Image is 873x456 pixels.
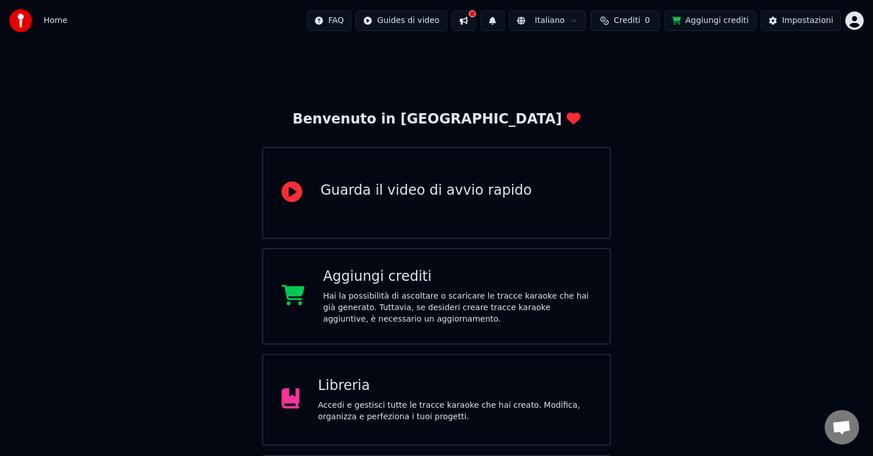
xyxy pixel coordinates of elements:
span: 0 [645,15,650,26]
button: Guides di video [356,10,447,31]
div: Accedi e gestisci tutte le tracce karaoke che hai creato. Modifica, organizza e perfeziona i tuoi... [318,400,591,423]
span: Home [44,15,67,26]
button: Aggiungi crediti [664,10,756,31]
div: Aprire la chat [825,410,859,445]
button: Impostazioni [761,10,841,31]
span: Crediti [614,15,640,26]
div: Impostazioni [782,15,833,26]
button: Crediti0 [591,10,660,31]
button: FAQ [307,10,351,31]
div: Guarda il video di avvio rapido [321,181,532,200]
nav: breadcrumb [44,15,67,26]
div: Libreria [318,377,591,395]
div: Hai la possibilità di ascoltare o scaricare le tracce karaoke che hai già generato. Tuttavia, se ... [323,291,591,325]
div: Aggiungi crediti [323,268,591,286]
div: Benvenuto in [GEOGRAPHIC_DATA] [293,110,580,129]
img: youka [9,9,32,32]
